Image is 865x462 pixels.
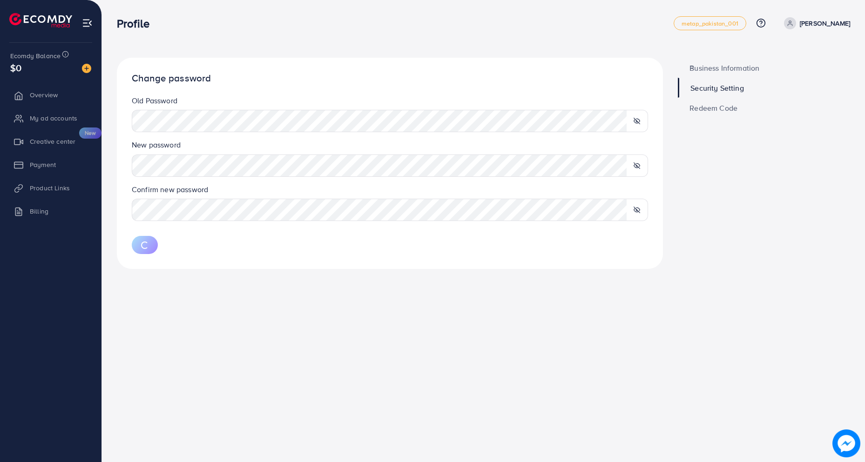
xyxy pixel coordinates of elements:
legend: New password [132,140,648,154]
img: image [832,429,860,457]
a: metap_pakistan_001 [674,16,746,30]
span: Security Setting [690,84,744,92]
span: Redeem Code [689,104,737,112]
legend: Confirm new password [132,184,648,199]
span: Ecomdy Balance [10,51,61,60]
a: [PERSON_NAME] [780,17,850,29]
img: image [82,64,91,73]
p: [PERSON_NAME] [800,18,850,29]
span: metap_pakistan_001 [682,20,738,27]
legend: Old Password [132,95,648,110]
span: Business Information [689,64,759,72]
h3: Profile [117,17,157,30]
img: logo [9,13,72,27]
h1: Change password [132,73,648,84]
img: menu [82,18,93,28]
span: $0 [10,61,21,74]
